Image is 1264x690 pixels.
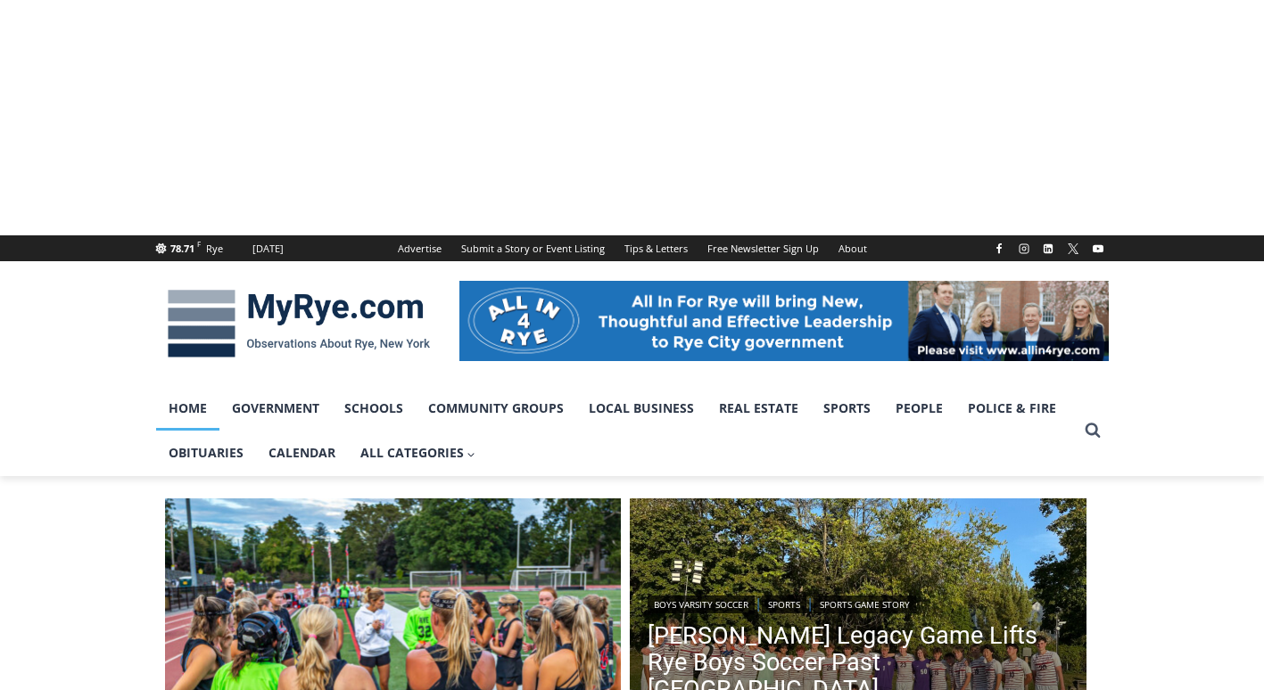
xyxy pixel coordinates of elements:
a: Calendar [256,431,348,475]
a: People [883,386,955,431]
a: Sports [811,386,883,431]
a: About [829,235,877,261]
a: Home [156,386,219,431]
button: View Search Form [1077,415,1109,447]
a: Local Business [576,386,706,431]
a: Obituaries [156,431,256,475]
div: Rye [206,241,223,257]
div: [DATE] [252,241,284,257]
nav: Primary Navigation [156,386,1077,476]
img: All in for Rye [459,281,1109,361]
a: Boys Varsity Soccer [648,596,755,613]
a: Real Estate [706,386,811,431]
a: Community Groups [416,386,576,431]
div: | | [648,592,1069,613]
a: Free Newsletter Sign Up [698,235,829,261]
a: Facebook [988,238,1010,259]
a: Advertise [388,235,451,261]
a: Government [219,386,332,431]
a: Instagram [1013,238,1035,259]
span: F [197,239,201,249]
a: Sports Game Story [814,596,916,613]
nav: Secondary Navigation [388,235,877,261]
a: YouTube [1087,238,1109,259]
a: Linkedin [1037,238,1059,259]
a: Schools [332,386,416,431]
span: All Categories [360,443,476,463]
a: Police & Fire [955,386,1069,431]
a: All Categories [348,431,489,475]
a: Sports [762,596,806,613]
a: X [1062,238,1084,259]
span: 78.71 [170,242,194,255]
a: Tips & Letters [615,235,698,261]
a: Submit a Story or Event Listing [451,235,615,261]
img: MyRye.com [156,277,442,370]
